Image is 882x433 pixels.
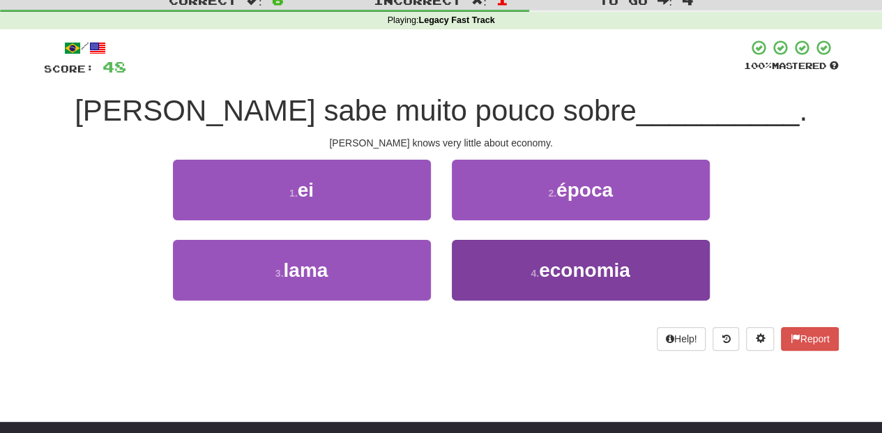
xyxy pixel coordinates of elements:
div: Mastered [744,60,839,73]
span: época [556,179,613,201]
button: 4.economia [452,240,710,301]
strong: Legacy Fast Track [418,15,494,25]
span: __________ [637,94,800,127]
div: [PERSON_NAME] knows very little about economy. [44,136,839,150]
small: 4 . [531,268,539,279]
span: [PERSON_NAME] sabe muito pouco sobre [75,94,636,127]
button: 2.época [452,160,710,220]
span: economia [539,259,630,281]
small: 1 . [289,188,298,199]
span: ei [298,179,314,201]
button: 1.ei [173,160,431,220]
span: 100 % [744,60,772,71]
div: / [44,39,126,56]
button: Report [781,327,838,351]
span: . [799,94,807,127]
span: Score: [44,63,94,75]
small: 2 . [548,188,556,199]
button: Help! [657,327,706,351]
small: 3 . [275,268,284,279]
span: lama [283,259,328,281]
button: 3.lama [173,240,431,301]
button: Round history (alt+y) [713,327,739,351]
span: 48 [102,58,126,75]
